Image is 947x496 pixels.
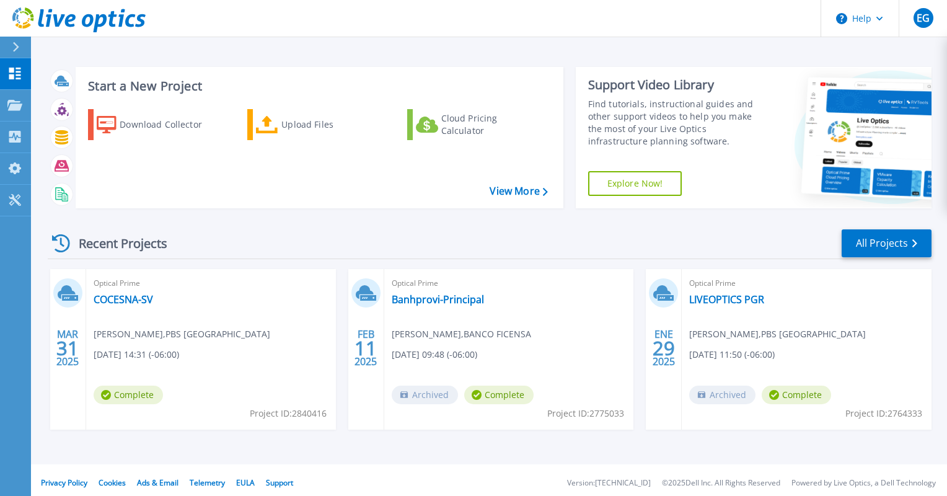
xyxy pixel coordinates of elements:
span: [PERSON_NAME] , BANCO FICENSA [392,327,531,341]
span: EG [917,13,930,23]
a: EULA [236,477,255,488]
div: ENE 2025 [652,325,676,371]
span: Project ID: 2764333 [845,407,922,420]
a: Explore Now! [588,171,682,196]
div: Support Video Library [588,77,767,93]
span: Project ID: 2775033 [547,407,624,420]
a: COCESNA-SV [94,293,153,306]
div: FEB 2025 [354,325,377,371]
li: © 2025 Dell Inc. All Rights Reserved [662,479,780,487]
li: Powered by Live Optics, a Dell Technology [791,479,936,487]
a: View More [490,185,547,197]
li: Version: [TECHNICAL_ID] [567,479,651,487]
div: Recent Projects [48,228,184,259]
span: Optical Prime [689,277,924,290]
span: Optical Prime [392,277,627,290]
div: MAR 2025 [56,325,79,371]
a: All Projects [842,229,932,257]
span: [PERSON_NAME] , PBS [GEOGRAPHIC_DATA] [689,327,866,341]
a: Banhprovi-Principal [392,293,484,306]
span: Complete [762,386,831,404]
span: 11 [355,343,377,353]
span: Complete [464,386,534,404]
span: Optical Prime [94,277,328,290]
div: Download Collector [120,112,219,137]
span: Archived [392,386,458,404]
span: [DATE] 11:50 (-06:00) [689,348,775,361]
span: [DATE] 14:31 (-06:00) [94,348,179,361]
a: Privacy Policy [41,477,87,488]
div: Cloud Pricing Calculator [441,112,540,137]
h3: Start a New Project [88,79,547,93]
span: 31 [56,343,79,353]
a: Cookies [99,477,126,488]
a: Telemetry [190,477,225,488]
span: [PERSON_NAME] , PBS [GEOGRAPHIC_DATA] [94,327,270,341]
a: Ads & Email [137,477,178,488]
a: LIVEOPTICS PGR [689,293,764,306]
a: Upload Files [247,109,385,140]
div: Upload Files [281,112,381,137]
div: Find tutorials, instructional guides and other support videos to help you make the most of your L... [588,98,767,148]
span: [DATE] 09:48 (-06:00) [392,348,477,361]
span: 29 [653,343,675,353]
span: Complete [94,386,163,404]
span: Project ID: 2840416 [250,407,327,420]
a: Download Collector [88,109,226,140]
a: Support [266,477,293,488]
span: Archived [689,386,755,404]
a: Cloud Pricing Calculator [407,109,545,140]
